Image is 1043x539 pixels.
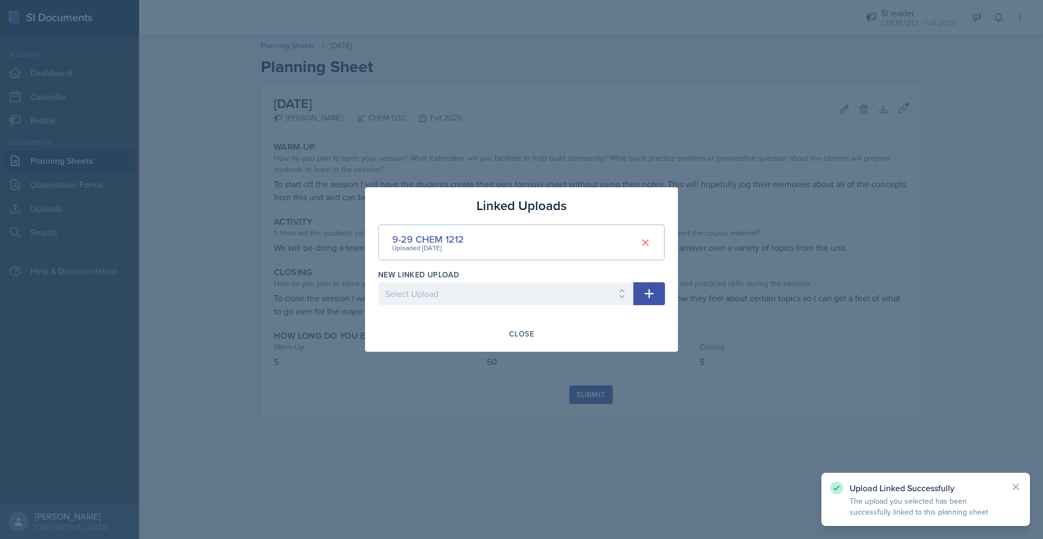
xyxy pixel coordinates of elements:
div: 9-29 CHEM 1212 [392,232,464,246]
label: New Linked Upload [378,269,459,280]
button: Close [502,325,541,343]
h3: Linked Uploads [476,196,567,215]
p: The upload you selected has been successfully linked to this planning sheet [850,496,1002,517]
div: Uploaded [DATE] [392,243,464,253]
div: Close [509,329,534,338]
p: Upload Linked Successfully [850,483,1002,493]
